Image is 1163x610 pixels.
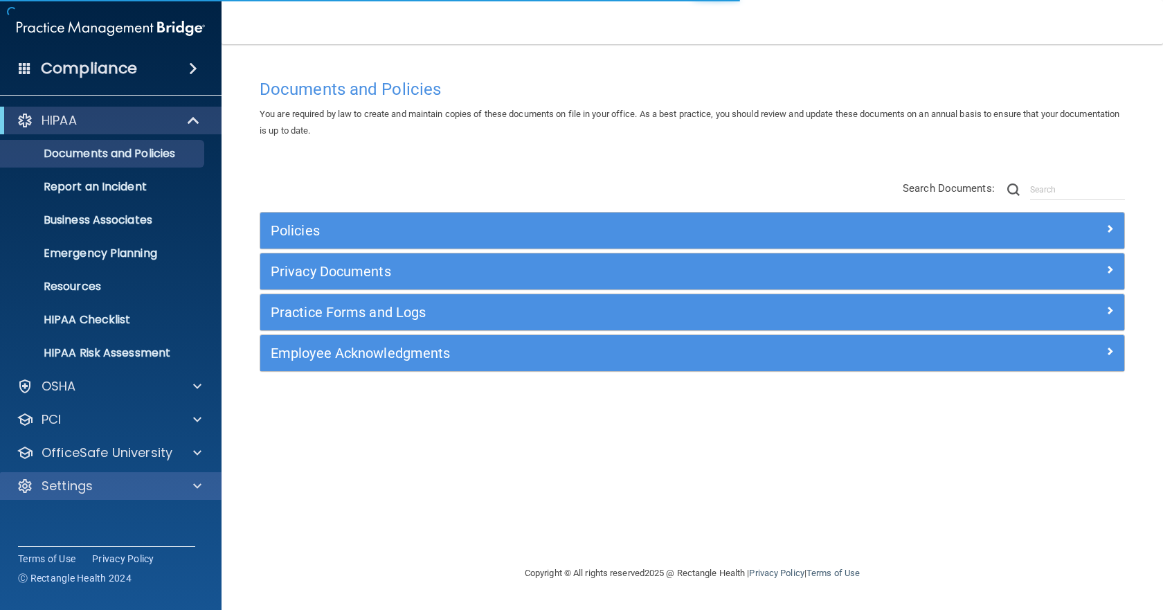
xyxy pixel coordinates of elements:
p: HIPAA [42,112,77,129]
p: Report an Incident [9,180,198,194]
a: Employee Acknowledgments [271,342,1114,364]
p: HIPAA Checklist [9,313,198,327]
a: PCI [17,411,201,428]
input: Search [1030,179,1125,200]
p: Business Associates [9,213,198,227]
p: HIPAA Risk Assessment [9,346,198,360]
p: OfficeSafe University [42,445,172,461]
p: Documents and Policies [9,147,198,161]
a: OSHA [17,378,201,395]
span: You are required by law to create and maintain copies of these documents on file in your office. ... [260,109,1119,136]
h4: Documents and Policies [260,80,1125,98]
img: ic-search.3b580494.png [1007,183,1020,196]
h5: Employee Acknowledgments [271,346,898,361]
div: Copyright © All rights reserved 2025 @ Rectangle Health | | [440,551,945,595]
a: Policies [271,219,1114,242]
a: OfficeSafe University [17,445,201,461]
img: PMB logo [17,15,205,42]
a: Privacy Policy [92,552,154,566]
p: PCI [42,411,61,428]
p: OSHA [42,378,76,395]
a: Terms of Use [18,552,75,566]
p: Settings [42,478,93,494]
span: Ⓒ Rectangle Health 2024 [18,571,132,585]
h4: Compliance [41,59,137,78]
a: Terms of Use [806,568,860,578]
a: Practice Forms and Logs [271,301,1114,323]
span: Search Documents: [903,182,995,195]
p: Emergency Planning [9,246,198,260]
h5: Privacy Documents [271,264,898,279]
a: Settings [17,478,201,494]
a: Privacy Policy [749,568,804,578]
a: HIPAA [17,112,201,129]
p: Resources [9,280,198,294]
h5: Practice Forms and Logs [271,305,898,320]
a: Privacy Documents [271,260,1114,282]
h5: Policies [271,223,898,238]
